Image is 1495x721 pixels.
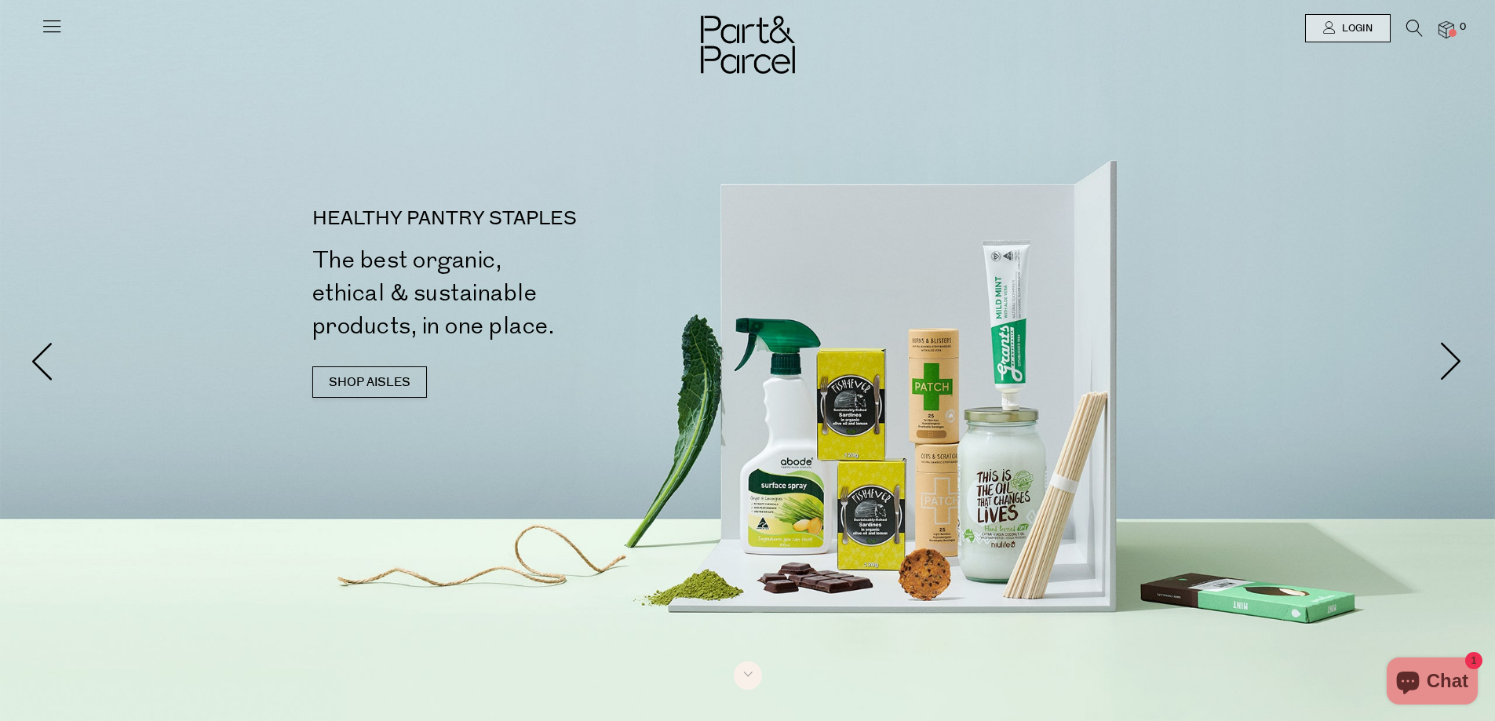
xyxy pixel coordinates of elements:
a: Login [1305,14,1391,42]
img: Part&Parcel [701,16,795,74]
span: 0 [1456,20,1470,35]
h2: The best organic, ethical & sustainable products, in one place. [312,244,754,343]
p: HEALTHY PANTRY STAPLES [312,209,754,228]
inbox-online-store-chat: Shopify online store chat [1382,657,1482,708]
a: 0 [1438,21,1454,38]
span: Login [1338,22,1373,35]
a: SHOP AISLES [312,366,427,398]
